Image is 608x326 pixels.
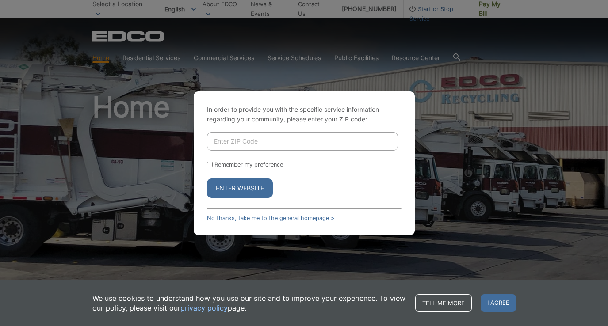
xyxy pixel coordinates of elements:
button: Enter Website [207,178,273,198]
p: In order to provide you with the specific service information regarding your community, please en... [207,105,402,124]
a: Tell me more [415,294,472,312]
a: No thanks, take me to the general homepage > [207,215,334,221]
label: Remember my preference [214,161,283,168]
input: Enter ZIP Code [207,132,398,151]
p: We use cookies to understand how you use our site and to improve your experience. To view our pol... [92,293,406,313]
a: privacy policy [180,303,228,313]
span: I agree [481,294,516,312]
